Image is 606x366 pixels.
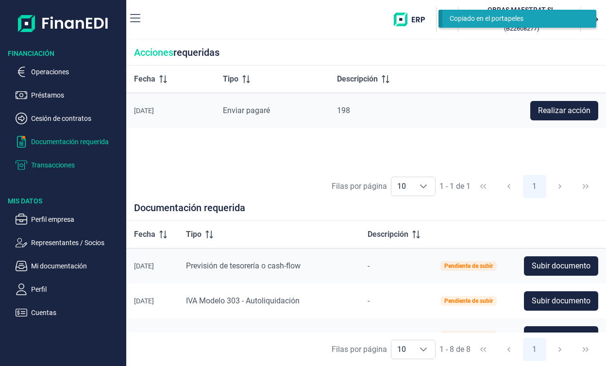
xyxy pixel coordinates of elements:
[134,47,173,58] span: Acciones
[532,330,590,342] span: Subir documento
[497,338,521,361] button: Previous Page
[548,338,572,361] button: Next Page
[450,14,582,24] div: Copiado en el portapeles
[524,326,598,346] button: Subir documento
[538,105,590,116] span: Realizar acción
[497,175,521,198] button: Previous Page
[16,283,122,295] button: Perfil
[530,101,598,120] button: Realizar acción
[186,229,202,240] span: Tipo
[412,340,435,359] div: Choose
[337,73,378,85] span: Descripción
[524,256,598,276] button: Subir documento
[524,291,598,311] button: Subir documento
[332,344,387,355] div: Filas por página
[574,175,597,198] button: Last Page
[16,66,122,78] button: Operaciones
[31,260,122,272] p: Mi documentación
[394,13,432,26] img: erp
[471,338,495,361] button: First Page
[31,237,122,249] p: Representantes / Socios
[391,177,412,196] span: 10
[31,66,122,78] p: Operaciones
[368,229,408,240] span: Descripción
[444,298,493,304] div: Pendiente de subir
[16,159,122,171] button: Transacciones
[532,295,590,307] span: Subir documento
[368,296,370,305] span: -
[186,296,300,305] span: IVA Modelo 303 - Autoliquidación
[31,283,122,295] p: Perfil
[523,175,546,198] button: Page 1
[134,107,207,115] div: [DATE]
[16,307,122,318] button: Cuentas
[482,5,561,15] h3: OBRAS MAESTRAT SL
[31,89,122,101] p: Préstamos
[462,5,576,34] button: OBOBRAS MAESTRAT SL[PERSON_NAME] El hamdaoui(B22608277)
[186,331,339,340] span: IVA Modelo 390 - Declaración resumen anual
[31,307,122,318] p: Cuentas
[337,106,350,115] span: 198
[16,260,122,272] button: Mi documentación
[368,261,370,270] span: -
[31,113,122,124] p: Cesión de contratos
[134,262,170,270] div: [DATE]
[16,89,122,101] button: Préstamos
[126,40,606,66] div: requeridas
[574,338,597,361] button: Last Page
[16,214,122,225] button: Perfil empresa
[412,177,435,196] div: Choose
[18,8,109,39] img: Logo de aplicación
[439,183,471,190] span: 1 - 1 de 1
[444,263,493,269] div: Pendiente de subir
[332,181,387,192] div: Filas por página
[548,175,572,198] button: Next Page
[16,113,122,124] button: Cesión de contratos
[223,73,238,85] span: Tipo
[532,260,590,272] span: Subir documento
[134,297,170,305] div: [DATE]
[368,331,370,340] span: -
[31,159,122,171] p: Transacciones
[523,338,546,361] button: Page 1
[31,214,122,225] p: Perfil empresa
[391,340,412,359] span: 10
[134,332,170,340] div: [DATE]
[134,73,155,85] span: Fecha
[134,229,155,240] span: Fecha
[471,175,495,198] button: First Page
[439,346,471,353] span: 1 - 8 de 8
[31,136,122,148] p: Documentación requerida
[16,136,122,148] button: Documentación requerida
[223,106,270,115] span: Enviar pagaré
[186,261,301,270] span: Previsión de tesorería o cash-flow
[16,237,122,249] button: Representantes / Socios
[126,203,606,221] div: Documentación requerida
